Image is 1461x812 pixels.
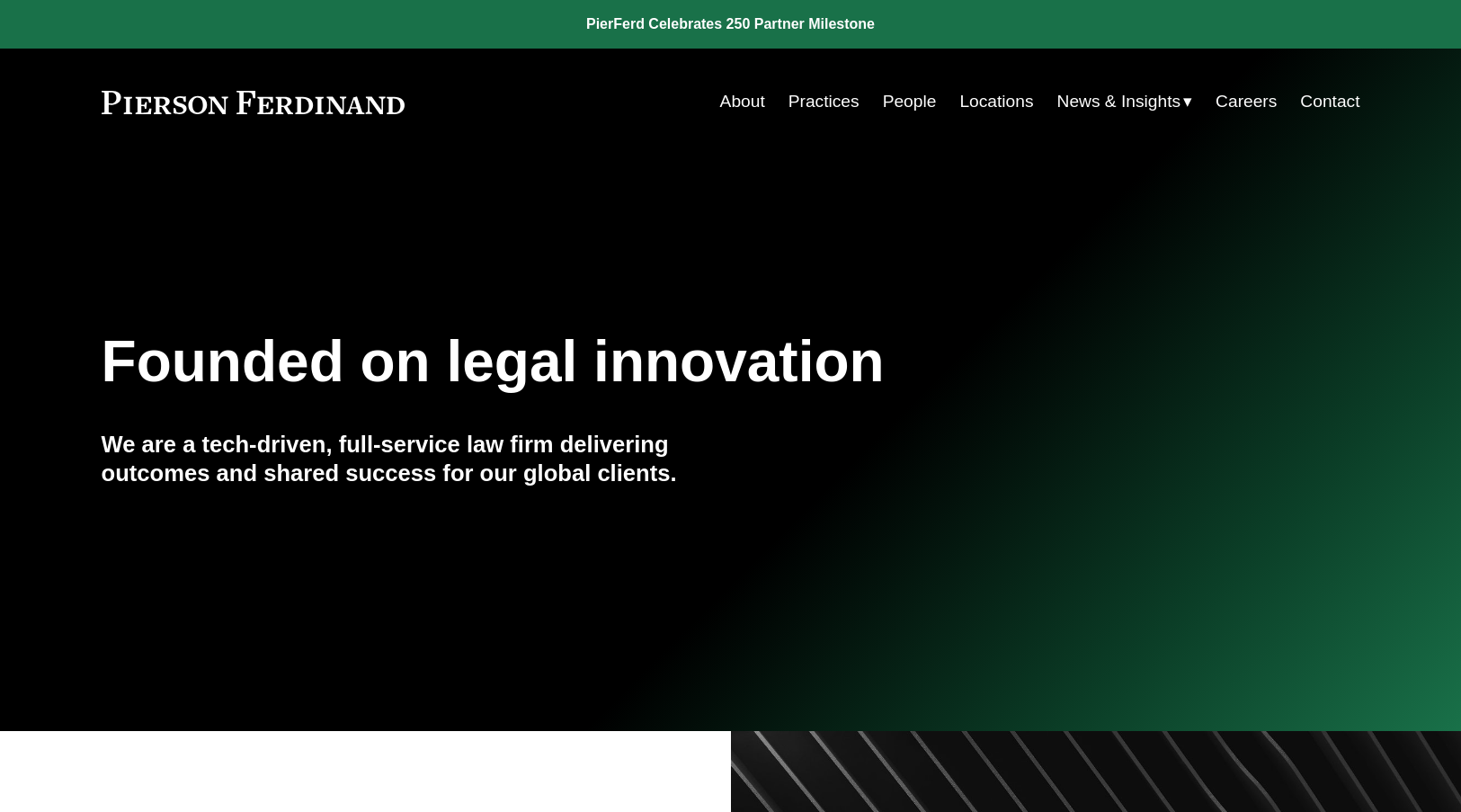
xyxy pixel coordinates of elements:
a: People [883,85,937,119]
a: Practices [788,85,860,119]
a: folder dropdown [1057,85,1193,119]
a: About [720,85,765,119]
a: Locations [959,85,1033,119]
a: Careers [1216,85,1277,119]
h4: We are a tech-driven, full-service law firm delivering outcomes and shared success for our global... [102,430,731,488]
h1: Founded on legal innovation [102,329,1151,395]
a: Contact [1300,85,1359,119]
span: News & Insights [1057,86,1181,118]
